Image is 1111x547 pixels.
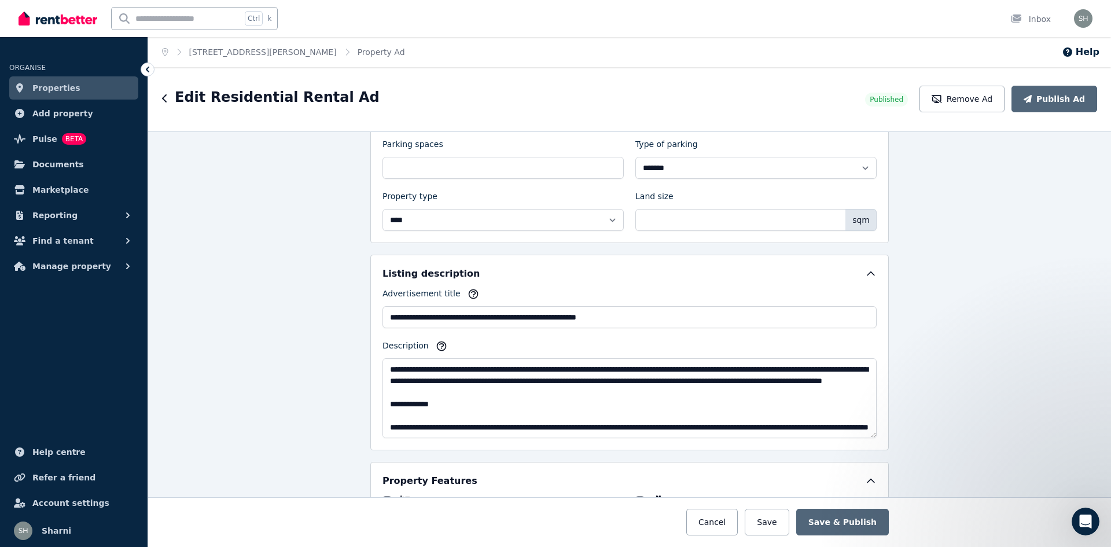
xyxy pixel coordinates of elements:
[382,288,461,304] label: Advertisement title
[9,64,46,72] span: ORGANISE
[32,81,80,95] span: Properties
[9,127,138,150] a: PulseBETA
[919,86,1005,112] button: Remove Ad
[9,204,138,227] button: Reporting
[32,157,84,171] span: Documents
[9,102,138,125] a: Add property
[9,466,138,489] a: Refer a friend
[635,138,698,155] label: Type of parking
[382,340,429,356] label: Description
[9,178,138,201] a: Marketplace
[42,524,71,538] span: Sharni
[32,107,93,120] span: Add property
[416,495,455,506] label: Furnished
[32,445,86,459] span: Help centre
[32,259,111,273] span: Manage property
[14,522,32,540] img: Sharni
[189,47,337,57] a: [STREET_ADDRESS][PERSON_NAME]
[796,509,889,535] button: Save & Publish
[32,496,109,510] span: Account settings
[1072,508,1099,535] iframe: Intercom live chat
[267,14,271,23] span: k
[382,138,443,155] label: Parking spaces
[1062,45,1099,59] button: Help
[9,255,138,278] button: Manage property
[9,491,138,515] a: Account settings
[1011,86,1097,112] button: Publish Ad
[382,267,480,281] h5: Listing description
[9,440,138,464] a: Help centre
[9,76,138,100] a: Properties
[870,95,903,104] span: Published
[1010,13,1051,25] div: Inbox
[9,153,138,176] a: Documents
[32,471,95,484] span: Refer a friend
[382,190,437,207] label: Property type
[19,10,97,27] img: RentBetter
[148,37,419,67] nav: Breadcrumb
[745,509,789,535] button: Save
[32,208,78,222] span: Reporting
[175,88,380,107] h1: Edit Residential Rental Ad
[32,234,94,248] span: Find a tenant
[382,474,477,488] h5: Property Features
[686,509,738,535] button: Cancel
[62,133,86,145] span: BETA
[635,190,674,207] label: Land size
[32,132,57,146] span: Pulse
[245,11,263,26] span: Ctrl
[9,229,138,252] button: Find a tenant
[32,183,89,197] span: Marketplace
[1074,9,1092,28] img: Sharni
[358,47,405,57] a: Property Ad
[669,495,720,506] label: Pets allowed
